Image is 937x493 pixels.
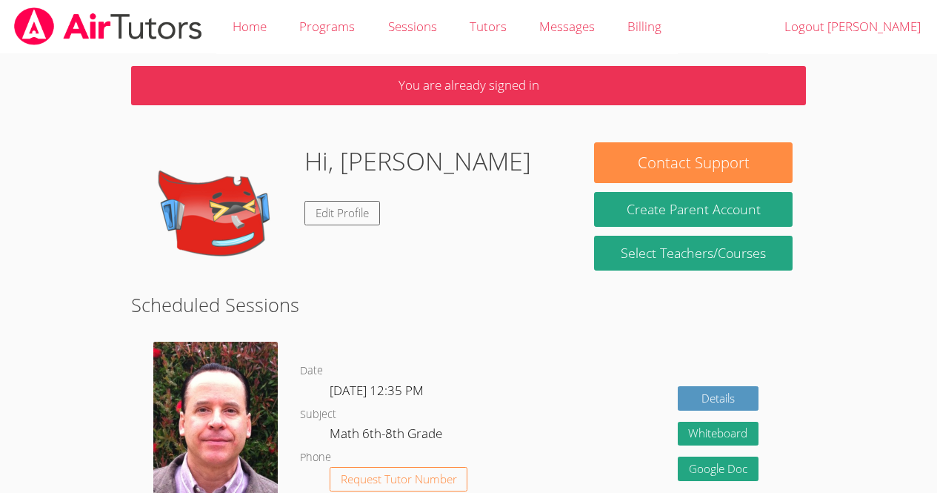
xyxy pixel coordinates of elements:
[300,449,331,467] dt: Phone
[594,192,792,227] button: Create Parent Account
[594,236,792,271] a: Select Teachers/Courses
[144,142,293,291] img: default.png
[678,457,759,481] a: Google Doc
[330,382,424,399] span: [DATE] 12:35 PM
[594,142,792,183] button: Contact Support
[131,291,806,319] h2: Scheduled Sessions
[330,423,445,449] dd: Math 6th-8th Grade
[330,467,468,492] button: Request Tutor Number
[304,201,380,225] a: Edit Profile
[678,386,759,411] a: Details
[304,142,531,180] h1: Hi, [PERSON_NAME]
[300,362,323,380] dt: Date
[539,18,595,35] span: Messages
[678,422,759,446] button: Whiteboard
[341,474,457,485] span: Request Tutor Number
[13,7,204,45] img: airtutors_banner-c4298cdbf04f3fff15de1276eac7730deb9818008684d7c2e4769d2f7ddbe033.png
[131,66,806,105] p: You are already signed in
[300,406,336,424] dt: Subject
